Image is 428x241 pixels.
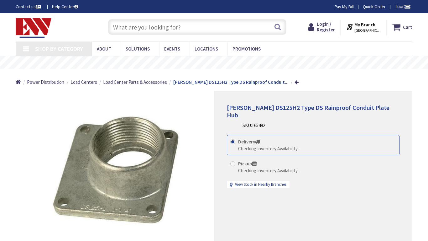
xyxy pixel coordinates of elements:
[70,79,97,85] a: Load Centers
[243,122,265,129] div: SKU:
[16,3,42,10] a: Contact us
[16,18,51,38] img: Electrical Wholesalers, Inc.
[308,21,335,33] a: Login / Register
[346,21,381,33] div: My Branch [GEOGRAPHIC_DATA], [GEOGRAPHIC_DATA]
[162,59,277,66] rs-layer: Free Same Day Pickup at 19 Locations
[52,3,78,10] a: Help Center
[238,145,300,152] div: Checking Inventory Availability...
[238,139,260,145] strong: Delivery
[126,46,150,52] span: Solutions
[392,21,412,33] a: Cart
[335,3,354,10] a: Pay My Bill
[395,3,411,9] span: Tour
[103,79,167,85] a: Load Center Parts & Accessories
[363,3,386,10] a: Quick Order
[238,167,300,174] div: Checking Inventory Availability...
[235,182,286,188] a: View Stock in Nearby Branches
[354,28,381,33] span: [GEOGRAPHIC_DATA], [GEOGRAPHIC_DATA]
[195,46,218,52] span: Locations
[227,104,389,119] span: [PERSON_NAME] DS125H2 Type DS Rainproof Conduit Plate Hub
[238,161,257,167] strong: Pickup
[403,21,412,33] strong: Cart
[97,46,111,52] span: About
[27,79,64,85] a: Power Distribution
[108,19,286,35] input: What are you looking for?
[164,46,180,52] span: Events
[35,45,83,52] span: Shop By Category
[173,79,289,85] strong: [PERSON_NAME] DS125H2 Type DS Rainproof Conduit...
[317,21,335,33] span: Login / Register
[48,103,182,238] img: Eaton DS125H2 Type DS Rainproof Conduit Plate Hub
[252,122,265,128] span: 165492
[232,46,261,52] span: Promotions
[354,22,375,28] strong: My Branch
